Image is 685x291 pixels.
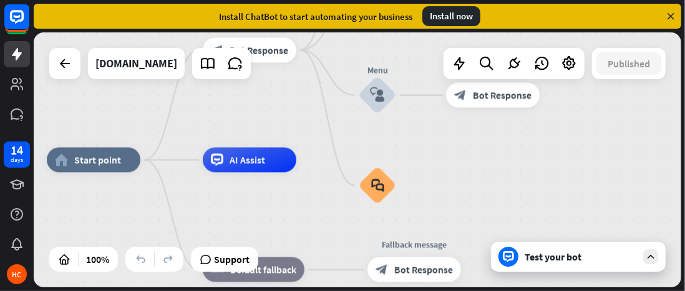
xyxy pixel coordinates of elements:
[422,6,480,26] div: Install now
[11,156,23,165] div: days
[11,145,23,156] div: 14
[74,154,121,166] span: Start point
[437,64,549,77] div: Show Menu
[394,264,453,276] span: Bot Response
[370,88,385,103] i: block_user_input
[230,44,288,56] span: Bot Response
[596,52,661,75] button: Published
[55,154,68,166] i: home_2
[211,44,223,56] i: block_bot_response
[7,264,27,284] div: HC
[230,154,265,166] span: AI Assist
[454,89,467,102] i: block_bot_response
[219,11,412,22] div: Install ChatBot to start automating your business
[376,264,388,276] i: block_bot_response
[82,249,113,269] div: 100%
[473,89,532,102] span: Bot Response
[371,179,384,193] i: block_faq
[95,48,177,79] div: hashmiconstruction.thedigitalsai.com
[214,249,250,269] span: Support
[340,64,415,77] div: Menu
[358,239,470,251] div: Fallback message
[10,5,47,42] button: Open LiveChat chat widget
[525,250,637,263] div: Test your bot
[230,264,296,276] span: Default fallback
[4,141,30,168] a: 14 days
